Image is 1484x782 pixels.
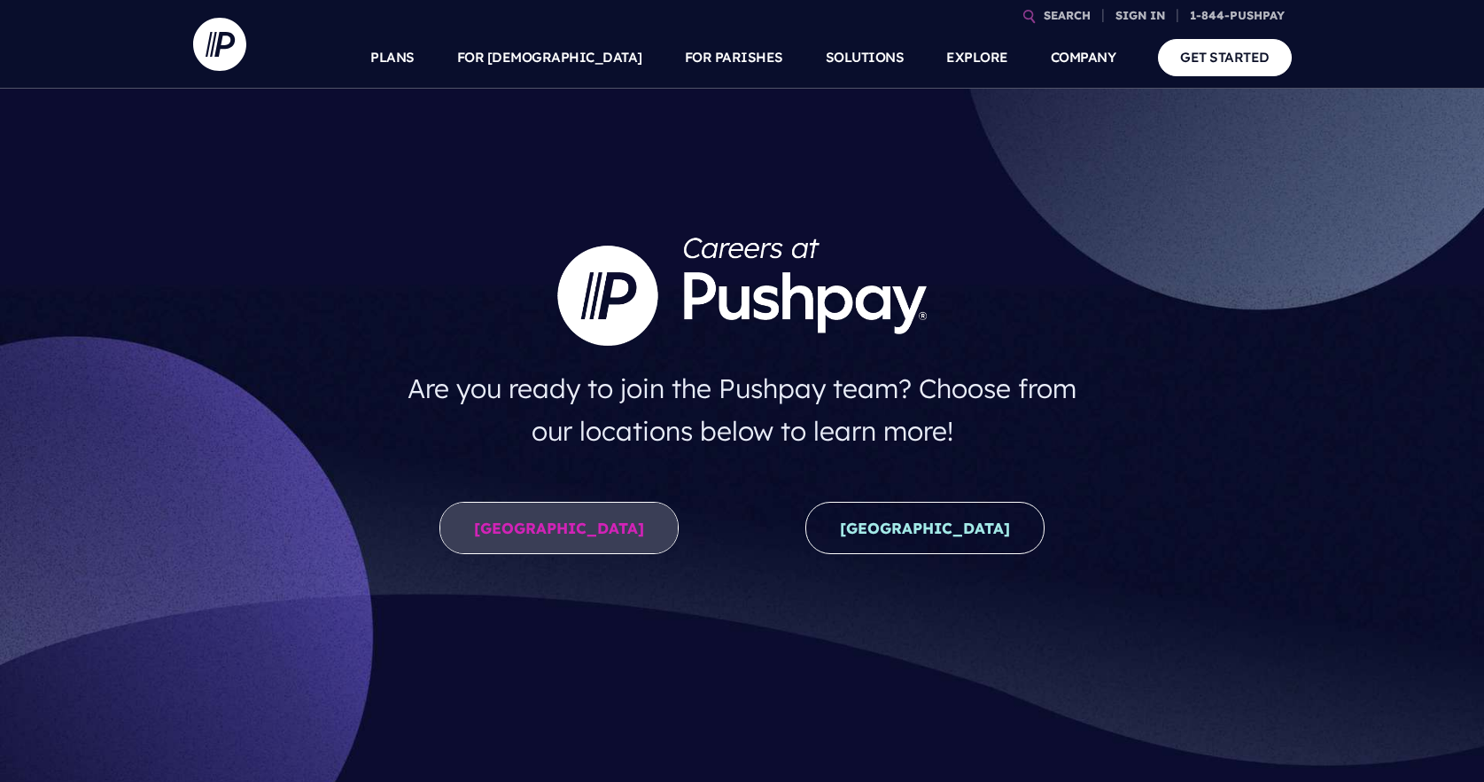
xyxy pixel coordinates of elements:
a: FOR PARISHES [685,27,783,89]
h4: Are you ready to join the Pushpay team? Choose from our locations below to learn more! [390,360,1094,459]
a: COMPANY [1051,27,1116,89]
a: PLANS [370,27,415,89]
a: FOR [DEMOGRAPHIC_DATA] [457,27,642,89]
a: [GEOGRAPHIC_DATA] [439,502,679,554]
a: [GEOGRAPHIC_DATA] [805,502,1045,554]
a: SOLUTIONS [826,27,905,89]
a: EXPLORE [946,27,1008,89]
a: GET STARTED [1158,39,1292,75]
